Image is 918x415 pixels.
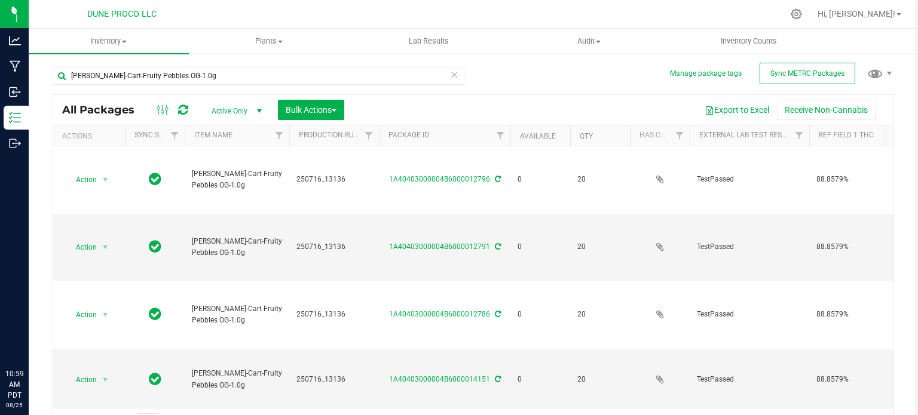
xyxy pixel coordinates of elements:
[630,125,690,146] th: Has COA
[670,125,690,146] a: Filter
[9,35,21,47] inline-svg: Analytics
[65,306,97,323] span: Action
[789,8,804,20] div: Manage settings
[192,236,282,259] span: [PERSON_NAME]-Cart-Fruity Pebbles OG-1.0g
[493,242,501,251] span: Sync from Compliance System
[518,241,563,253] span: 0
[389,242,490,251] a: 1A40403000004B6000012791
[65,171,97,188] span: Action
[577,374,623,385] span: 20
[388,131,429,139] a: Package ID
[518,174,563,185] span: 0
[278,100,344,120] button: Bulk Actions
[29,29,189,54] a: Inventory
[9,112,21,124] inline-svg: Inventory
[818,9,895,19] span: Hi, [PERSON_NAME]!
[777,100,876,120] button: Receive Non-Cannabis
[62,103,146,116] span: All Packages
[349,29,509,54] a: Lab Results
[286,105,336,115] span: Bulk Actions
[493,310,501,318] span: Sync from Compliance System
[450,67,458,82] span: Clear
[296,174,372,185] span: 250716_13136
[697,374,802,385] span: TestPassed
[577,174,623,185] span: 20
[149,171,161,187] span: In Sync
[12,319,48,355] iframe: Resource center
[53,67,464,85] input: Search Package ID, Item Name, SKU, Lot or Part Number...
[816,374,907,385] span: 88.8579%
[189,29,349,54] a: Plants
[270,125,289,146] a: Filter
[165,125,185,146] a: Filter
[192,368,282,391] span: [PERSON_NAME]-Cart-Fruity Pebbles OG-1.0g
[62,132,120,140] div: Actions
[493,375,501,383] span: Sync from Compliance System
[9,86,21,98] inline-svg: Inbound
[98,239,113,256] span: select
[65,239,97,256] span: Action
[98,306,113,323] span: select
[760,63,855,84] button: Sync METRC Packages
[296,309,372,320] span: 250716_13136
[194,131,232,139] a: Item Name
[389,175,490,183] a: 1A40403000004B6000012796
[98,171,113,188] span: select
[770,69,844,78] span: Sync METRC Packages
[577,241,623,253] span: 20
[296,241,372,253] span: 250716_13136
[299,131,359,139] a: Production Run
[790,125,809,146] a: Filter
[149,306,161,322] span: In Sync
[816,174,907,185] span: 88.8579%
[518,374,563,385] span: 0
[699,131,793,139] a: External Lab Test Result
[389,375,490,383] a: 1A40403000004B6000014151
[29,36,189,47] span: Inventory
[9,60,21,72] inline-svg: Manufacturing
[669,29,829,54] a: Inventory Counts
[816,309,907,320] span: 88.8579%
[520,132,556,140] a: Available
[65,371,97,388] span: Action
[389,310,490,318] a: 1A40403000004B6000012786
[705,36,793,47] span: Inventory Counts
[697,309,802,320] span: TestPassed
[359,125,379,146] a: Filter
[192,303,282,326] span: [PERSON_NAME]-Cart-Fruity Pebbles OG-1.0g
[491,125,510,146] a: Filter
[697,100,777,120] button: Export to Excel
[580,132,593,140] a: Qty
[87,9,157,19] span: DUNE PROCO LLC
[509,36,668,47] span: Audit
[5,401,23,410] p: 08/25
[296,374,372,385] span: 250716_13136
[697,241,802,253] span: TestPassed
[393,36,465,47] span: Lab Results
[149,238,161,255] span: In Sync
[493,175,501,183] span: Sync from Compliance System
[192,168,282,191] span: [PERSON_NAME]-Cart-Fruity Pebbles OG-1.0g
[98,371,113,388] span: select
[134,131,180,139] a: Sync Status
[509,29,669,54] a: Audit
[189,36,348,47] span: Plants
[9,137,21,149] inline-svg: Outbound
[816,241,907,253] span: 88.8579%
[577,309,623,320] span: 20
[819,131,874,139] a: Ref Field 1 THC
[670,69,742,79] button: Manage package tags
[518,309,563,320] span: 0
[5,368,23,401] p: 10:59 AM PDT
[697,174,802,185] span: TestPassed
[149,371,161,388] span: In Sync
